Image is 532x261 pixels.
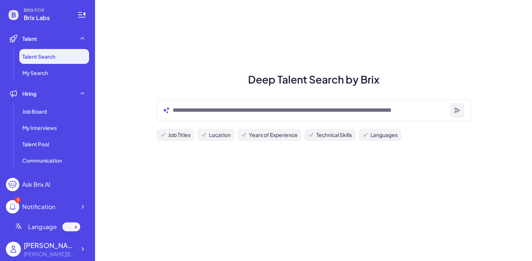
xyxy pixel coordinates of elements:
span: Years of Experience [249,131,298,139]
span: Communication [22,157,62,164]
span: Language [28,222,57,231]
div: Shuwei Yang [24,240,76,250]
span: Job Titles [168,131,190,139]
span: My Interviews [22,124,57,131]
span: Job Board [22,108,47,115]
span: My Search [22,69,48,76]
div: Notification [22,202,55,211]
span: Technical Skills [316,131,352,139]
span: Talent Pool [22,140,49,148]
span: Location [209,131,231,139]
div: carol@joinbrix.com [24,250,76,258]
div: Ask Brix AI [22,180,50,189]
span: Talent [22,35,37,42]
span: Talent Search [22,53,55,60]
h1: Deep Talent Search by Brix [147,72,480,87]
img: user_logo.png [6,242,21,257]
span: Brix Labs [24,13,68,22]
span: BRIX FOR [24,7,68,13]
span: Languages [371,131,398,139]
div: 9 [15,197,21,203]
span: Hiring [22,90,36,97]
